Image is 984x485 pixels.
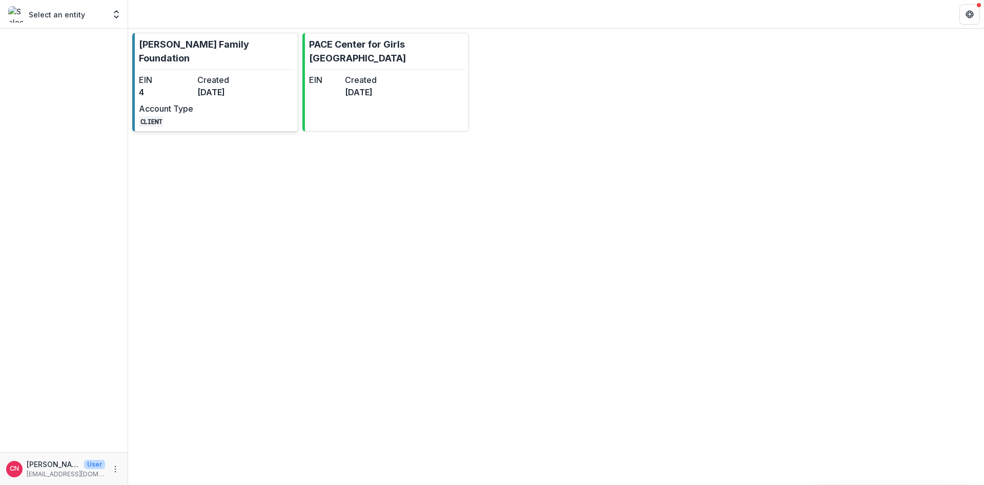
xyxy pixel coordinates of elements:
[345,86,377,98] dd: [DATE]
[197,74,252,86] dt: Created
[8,6,25,23] img: Select an entity
[139,116,163,127] code: CLIENT
[302,33,468,132] a: PACE Center for Girls [GEOGRAPHIC_DATA]EINCreated[DATE]
[29,9,85,20] p: Select an entity
[309,74,341,86] dt: EIN
[10,466,19,472] div: Carol Nieves
[139,86,193,98] dd: 4
[139,74,193,86] dt: EIN
[109,463,121,475] button: More
[309,37,464,65] p: PACE Center for Girls [GEOGRAPHIC_DATA]
[959,4,980,25] button: Get Help
[139,37,294,65] p: [PERSON_NAME] Family Foundation
[27,470,105,479] p: [EMAIL_ADDRESS][DOMAIN_NAME]
[139,102,193,115] dt: Account Type
[345,74,377,86] dt: Created
[84,460,105,469] p: User
[132,33,298,132] a: [PERSON_NAME] Family FoundationEIN4Created[DATE]Account TypeCLIENT
[27,459,80,470] p: [PERSON_NAME]
[109,4,124,25] button: Open entity switcher
[197,86,252,98] dd: [DATE]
